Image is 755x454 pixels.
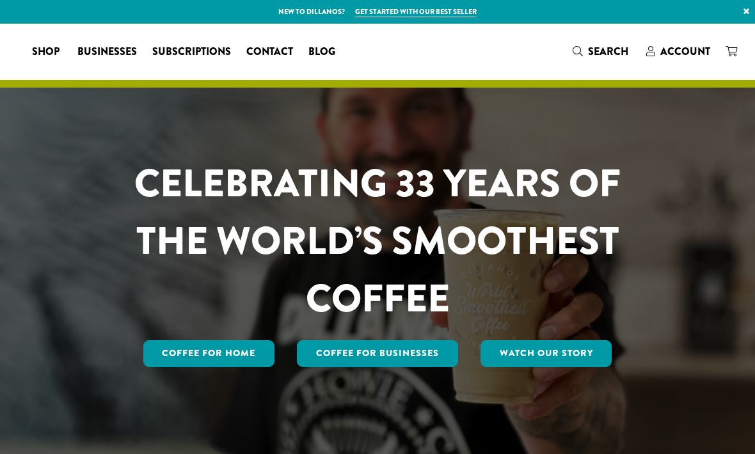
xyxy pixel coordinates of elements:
[246,44,293,60] span: Contact
[32,44,60,60] span: Shop
[297,340,458,367] a: Coffee For Businesses
[355,6,477,17] a: Get started with our best seller
[143,340,275,367] a: Coffee for Home
[588,44,628,59] span: Search
[102,155,654,327] h1: CELEBRATING 33 YEARS OF THE WORLD’S SMOOTHEST COFFEE
[565,41,639,62] a: Search
[481,340,612,367] a: Watch Our Story
[308,44,335,60] span: Blog
[77,44,137,60] span: Businesses
[152,44,231,60] span: Subscriptions
[660,44,710,59] span: Account
[24,42,70,62] a: Shop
